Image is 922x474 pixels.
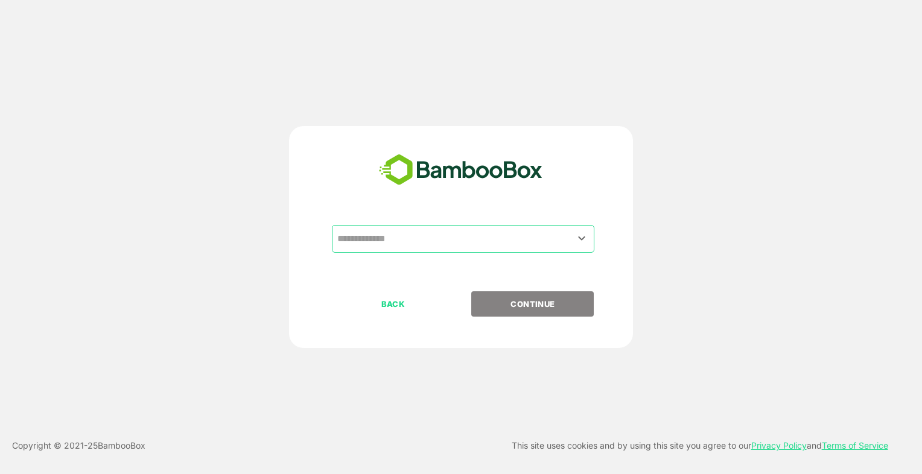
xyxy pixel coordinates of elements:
[332,291,454,317] button: BACK
[12,438,145,453] p: Copyright © 2021- 25 BambooBox
[372,150,549,190] img: bamboobox
[751,440,807,450] a: Privacy Policy
[333,297,454,311] p: BACK
[472,297,593,311] p: CONTINUE
[471,291,594,317] button: CONTINUE
[574,230,590,247] button: Open
[512,438,888,453] p: This site uses cookies and by using this site you agree to our and
[822,440,888,450] a: Terms of Service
